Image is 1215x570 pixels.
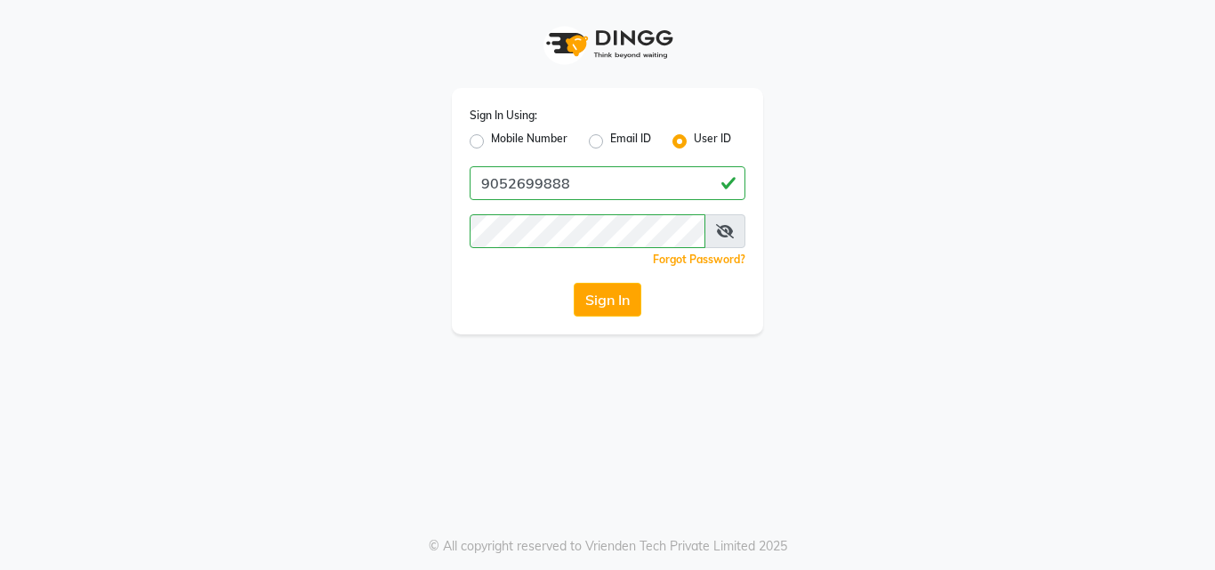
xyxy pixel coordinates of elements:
input: Username [470,214,705,248]
label: User ID [694,131,731,152]
a: Forgot Password? [653,253,745,266]
label: Email ID [610,131,651,152]
img: logo1.svg [536,18,679,70]
button: Sign In [574,283,641,317]
input: Username [470,166,745,200]
label: Mobile Number [491,131,567,152]
label: Sign In Using: [470,108,537,124]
